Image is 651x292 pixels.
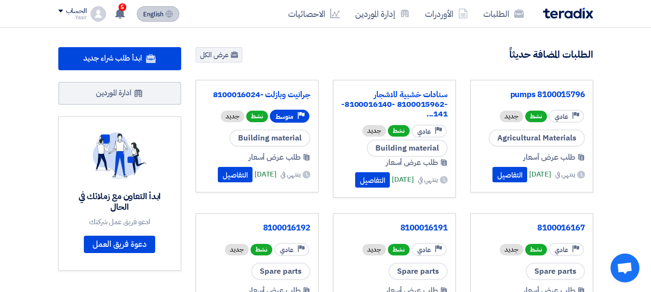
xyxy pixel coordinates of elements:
span: عادي [417,245,431,254]
span: [DATE] [254,169,277,180]
div: ادعو فريق عمل شركتك [70,217,169,226]
span: English [143,11,163,18]
a: الاحصائيات [280,2,347,25]
a: دعوة فريق العمل [84,236,155,253]
div: جديد [225,244,249,255]
span: طلب عرض أسعار [249,152,301,163]
button: التفاصيل [218,167,252,182]
span: عادي [417,127,431,136]
div: ابدأ التعاون مع زملائك في الحال [70,191,169,213]
a: جرانيت وبازلت -8100016024 [204,90,310,100]
span: Building material [367,140,448,157]
span: ابدأ طلب شراء جديد [83,52,142,64]
span: Spare parts [388,263,448,280]
img: profile_test.png [91,6,106,22]
div: جديد [221,111,244,122]
span: Building material [229,129,310,147]
span: ينتهي في [555,169,575,179]
span: طلب عرض أسعار [523,152,575,163]
span: [DATE] [392,174,414,185]
span: 5 [119,3,126,11]
a: 8100016191 [341,223,448,233]
button: English [137,6,179,22]
a: سنادات خشبية للاشجار -8100015962 -8100016140-141... [341,90,448,119]
div: جديد [362,244,386,255]
span: عادي [280,245,293,254]
h4: الطلبات المضافة حديثاً [509,48,593,61]
span: Spare parts [526,263,585,280]
img: invite_your_team.svg [93,132,146,179]
span: عادي [555,112,568,121]
span: Spare parts [251,263,310,280]
span: طلب عرض أسعار [386,157,438,168]
span: نشط [388,125,410,137]
span: نشط [525,244,547,255]
span: عادي [555,245,568,254]
a: ادارة الموردين [58,82,181,105]
span: ينتهي في [418,175,438,185]
span: [DATE] [529,169,551,180]
div: جديد [500,111,523,122]
span: متوسط [276,112,293,121]
span: نشط [251,244,272,255]
div: الحساب [66,7,87,15]
div: جديد [500,244,523,255]
button: التفاصيل [355,172,390,188]
a: الطلبات [476,2,531,25]
div: جديد [362,125,386,137]
a: 8100015796 pumps [478,90,585,100]
span: نشط [388,244,410,255]
div: Open chat [611,254,639,282]
a: الأوردرات [417,2,476,25]
div: Yasir [58,15,87,20]
span: نشط [246,111,268,122]
span: نشط [525,111,547,122]
span: ينتهي في [280,169,300,179]
a: عرض الكل [196,47,242,63]
span: Agricultural Materials [489,129,585,147]
button: التفاصيل [492,167,527,182]
img: Teradix logo [543,8,593,19]
a: 8100016192 [204,223,310,233]
a: إدارة الموردين [347,2,417,25]
a: 8100016167 [478,223,585,233]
